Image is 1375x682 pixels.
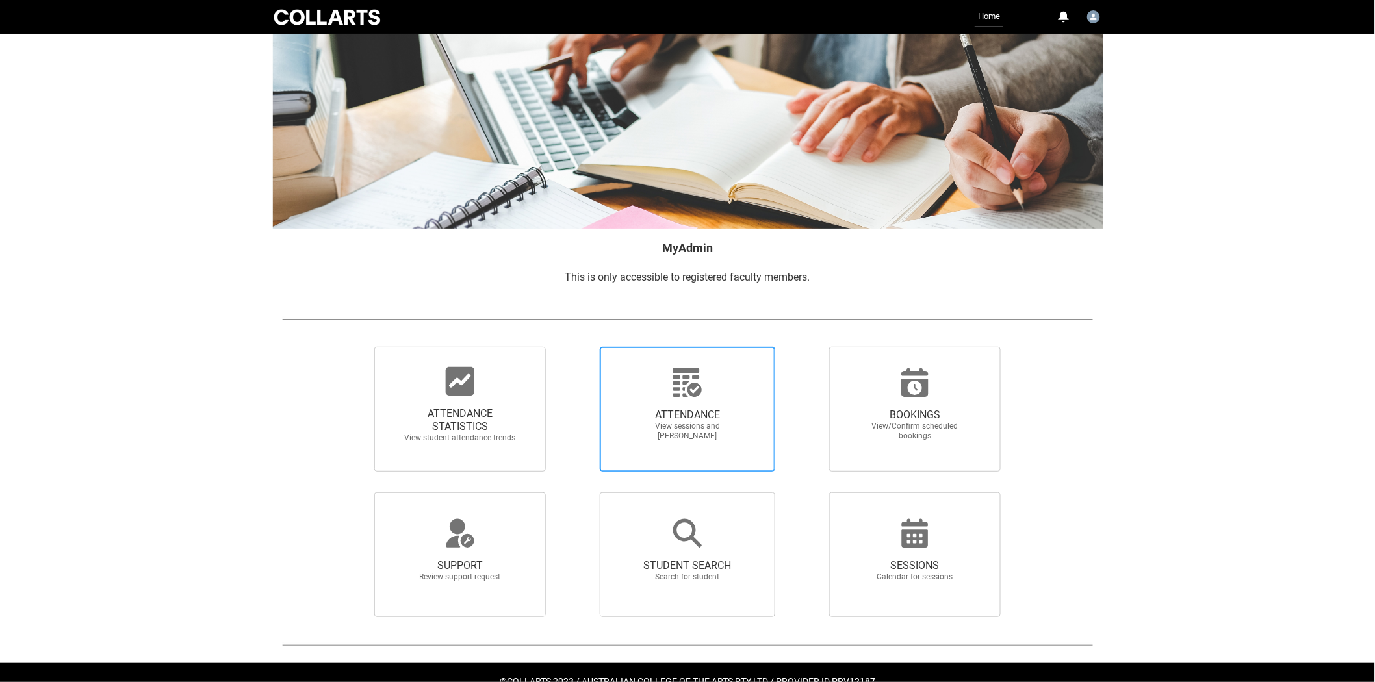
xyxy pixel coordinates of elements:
[858,572,972,582] span: Calendar for sessions
[282,312,1093,326] img: REDU_GREY_LINE
[403,559,517,572] span: SUPPORT
[858,409,972,422] span: BOOKINGS
[282,239,1093,257] h2: MyAdmin
[975,6,1003,27] a: Home
[630,422,745,441] span: View sessions and [PERSON_NAME]
[858,422,972,441] span: View/Confirm scheduled bookings
[565,271,810,283] span: This is only accessible to registered faculty members.
[282,638,1093,651] img: REDU_GREY_LINE
[403,433,517,443] span: View student attendance trends
[403,407,517,433] span: ATTENDANCE STATISTICS
[858,559,972,572] span: SESSIONS
[1084,5,1103,26] button: User Profile Faculty.bwoods
[630,559,745,572] span: STUDENT SEARCH
[630,572,745,582] span: Search for student
[1087,10,1100,23] img: Faculty.bwoods
[630,409,745,422] span: ATTENDANCE
[403,572,517,582] span: Review support request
